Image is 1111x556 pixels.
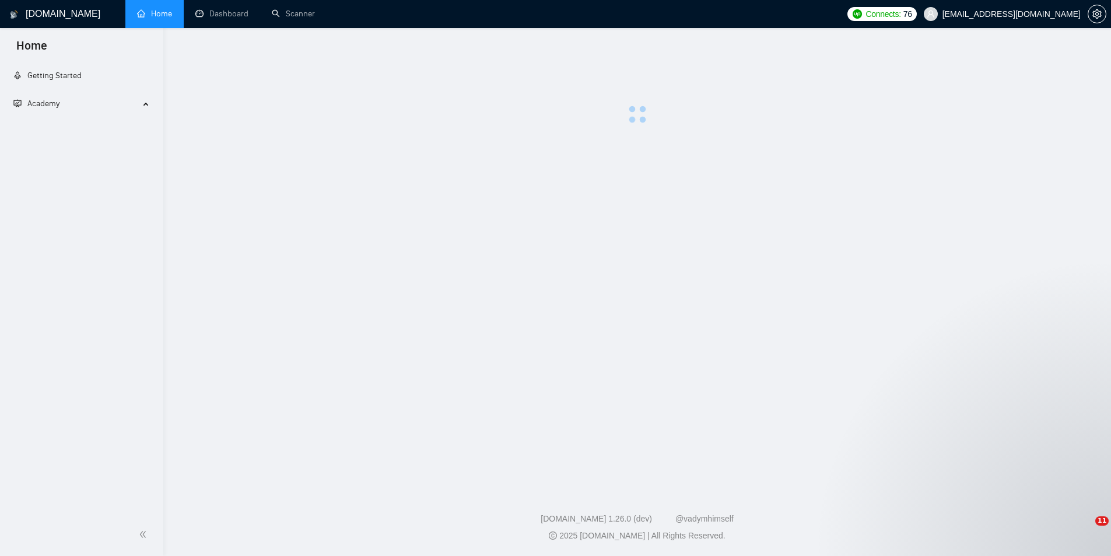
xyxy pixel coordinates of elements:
[4,64,159,88] li: Getting Started
[541,514,652,523] a: [DOMAIN_NAME] 1.26.0 (dev)
[1088,9,1106,19] a: setting
[865,8,900,20] span: Connects:
[27,99,59,109] span: Academy
[272,9,315,19] a: searchScanner
[139,529,150,540] span: double-left
[7,37,57,62] span: Home
[13,99,22,107] span: fund-projection-screen
[137,9,172,19] a: homeHome
[13,99,59,109] span: Academy
[927,10,935,18] span: user
[195,9,248,19] a: dashboardDashboard
[1095,516,1109,526] span: 11
[903,8,912,20] span: 76
[27,71,82,81] span: Getting Started
[13,71,22,79] span: rocket
[549,531,557,540] span: copyright
[1088,5,1106,23] button: setting
[10,5,18,24] img: logo
[853,9,862,19] img: upwork-logo.png
[1088,9,1106,19] span: setting
[173,530,1102,542] div: 2025 [DOMAIN_NAME] | All Rights Reserved.
[675,514,734,523] a: @vadymhimself
[1071,516,1099,544] iframe: Intercom live chat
